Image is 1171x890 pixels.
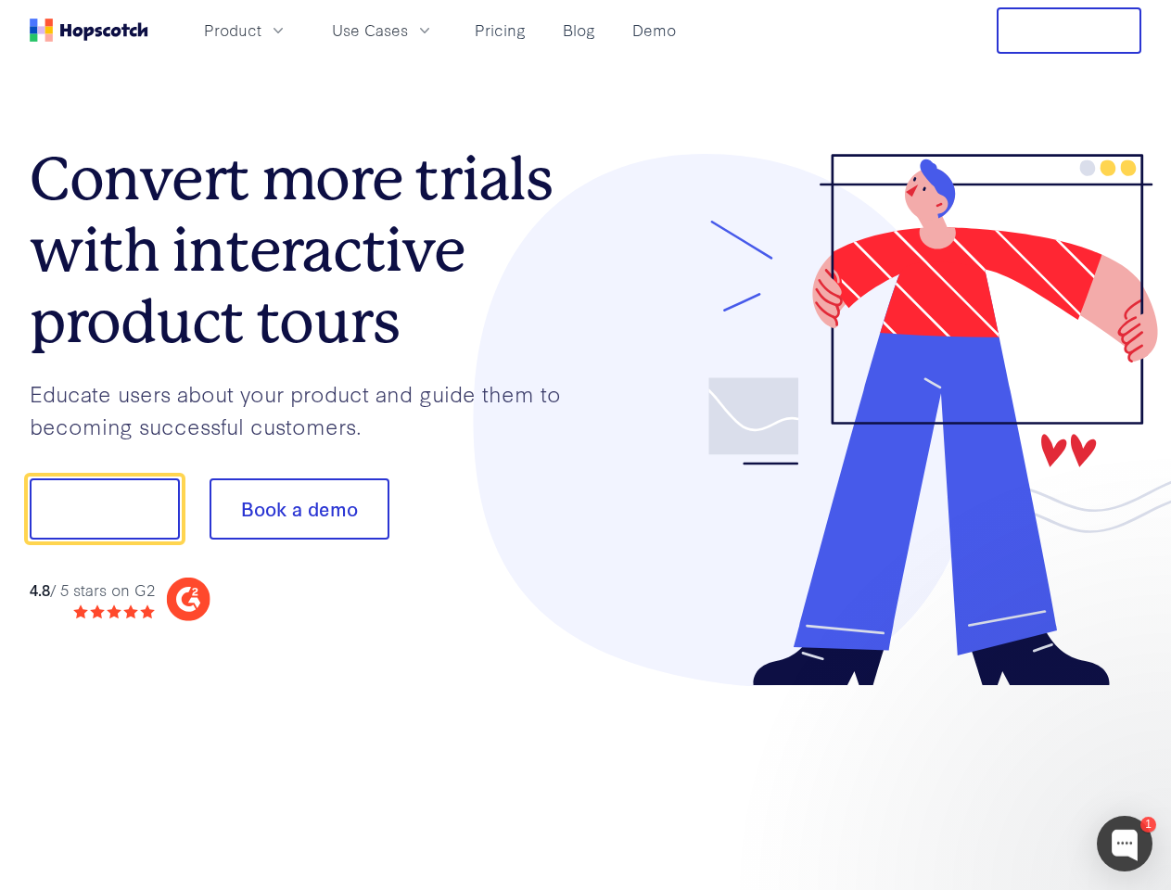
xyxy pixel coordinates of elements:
p: Educate users about your product and guide them to becoming successful customers. [30,377,586,441]
a: Pricing [467,15,533,45]
a: Home [30,19,148,42]
a: Demo [625,15,683,45]
span: Product [204,19,261,42]
span: Use Cases [332,19,408,42]
a: Blog [555,15,603,45]
button: Use Cases [321,15,445,45]
button: Show me! [30,478,180,540]
button: Free Trial [997,7,1141,54]
div: 1 [1140,817,1156,833]
button: Book a demo [210,478,389,540]
strong: 4.8 [30,578,50,600]
h1: Convert more trials with interactive product tours [30,144,586,357]
button: Product [193,15,299,45]
div: / 5 stars on G2 [30,578,155,602]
